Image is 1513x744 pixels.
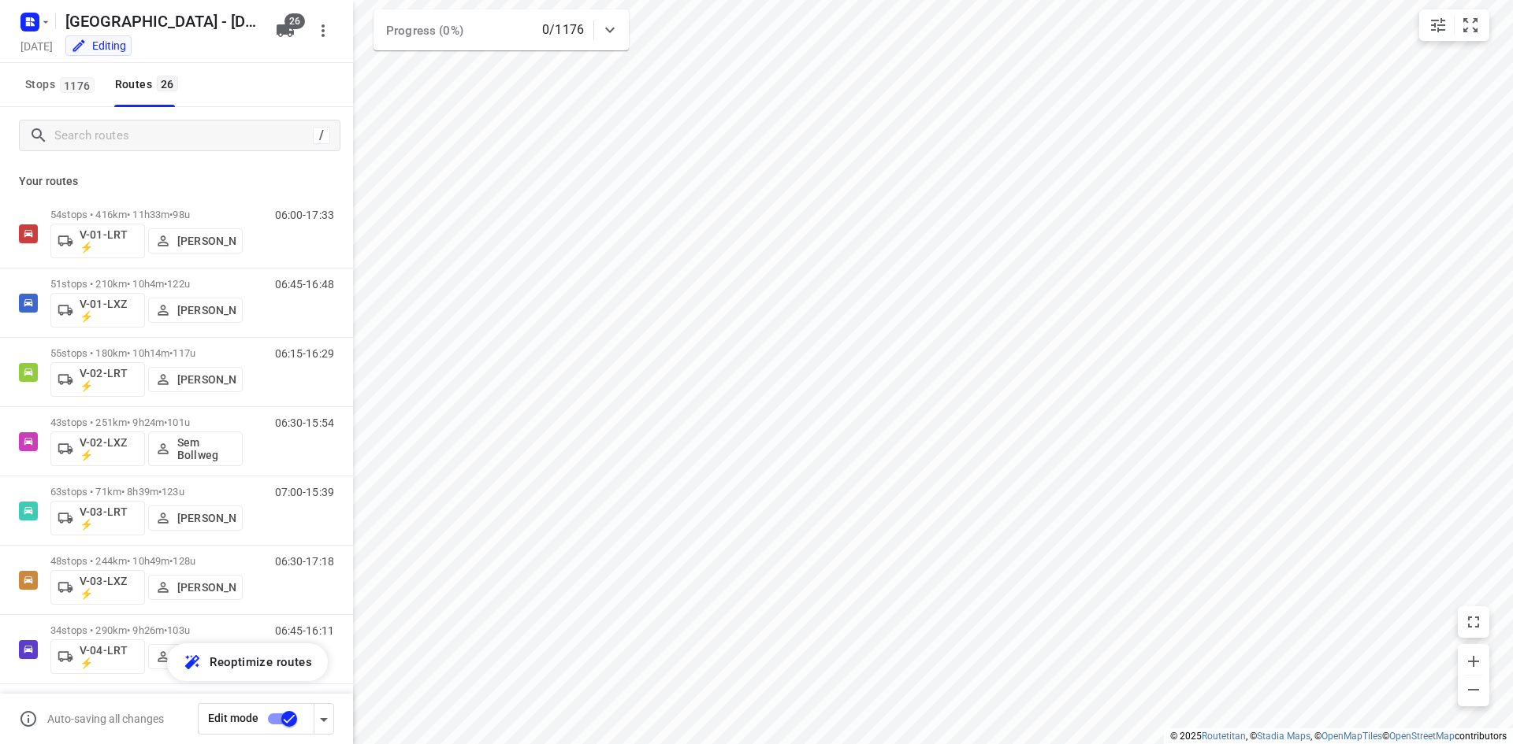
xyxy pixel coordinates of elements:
[50,555,243,567] p: 48 stops • 244km • 10h49m
[173,555,195,567] span: 128u
[148,575,243,600] button: [PERSON_NAME]
[275,278,334,291] p: 06:45-16:48
[313,127,330,144] div: /
[169,555,173,567] span: •
[284,13,305,29] span: 26
[50,501,145,535] button: V-03-LRT ⚡
[50,347,243,359] p: 55 stops • 180km • 10h14m
[275,555,334,568] p: 06:30-17:18
[177,304,236,316] p: [PERSON_NAME]
[173,209,189,220] span: 98u
[71,38,126,54] div: Editing
[210,652,312,672] span: Reoptimize routes
[167,624,190,636] span: 103u
[80,505,138,531] p: V-03-LRT ⚡
[115,75,183,94] div: Routes
[275,486,334,498] p: 07:00-15:39
[50,639,145,674] button: V-04-LRT ⚡
[1455,9,1486,41] button: Fit zoom
[275,347,334,360] p: 06:15-16:29
[148,367,243,392] button: [PERSON_NAME]
[314,709,333,728] div: Driver app settings
[1202,731,1246,742] a: Routetitan
[177,436,236,461] p: Sem Bollweg
[50,278,243,290] p: 51 stops • 210km • 10h4m
[177,373,236,386] p: [PERSON_NAME]
[164,624,167,636] span: •
[1389,731,1455,742] a: OpenStreetMap
[177,581,236,594] p: [PERSON_NAME]
[1257,731,1310,742] a: Stadia Maps
[80,575,138,600] p: V-03-LXZ ⚡
[1322,731,1382,742] a: OpenMapTiles
[167,278,190,290] span: 122u
[80,436,138,461] p: V-02-LXZ ⚡
[177,235,236,247] p: [PERSON_NAME]
[374,9,629,50] div: Progress (0%)0/1176
[59,9,263,34] h5: [GEOGRAPHIC_DATA] - [DATE]
[167,416,190,428] span: 101u
[158,486,162,498] span: •
[275,209,334,221] p: 06:00-17:33
[50,486,243,498] p: 63 stops • 71km • 8h39m
[50,624,243,636] p: 34 stops • 290km • 9h26m
[148,644,243,669] button: [PERSON_NAME]
[270,15,301,46] button: 26
[50,362,145,397] button: V-02-LRT ⚡
[50,209,243,220] p: 54 stops • 416km • 11h33m
[164,416,167,428] span: •
[60,77,95,93] span: 1176
[19,173,334,190] p: Your routes
[47,713,164,725] p: Auto-saving all changes
[386,24,463,38] span: Progress (0%)
[1422,9,1454,41] button: Map settings
[80,228,138,254] p: V-01-LRT ⚡
[157,76,178,91] span: 26
[275,624,334,637] p: 06:45-16:11
[54,124,313,148] input: Search routes
[173,347,195,359] span: 117u
[80,298,138,323] p: V-01-LXZ ⚡
[162,486,184,498] span: 123u
[1419,9,1489,41] div: small contained button group
[169,209,173,220] span: •
[50,416,243,428] p: 43 stops • 251km • 9h24m
[177,512,236,524] p: [PERSON_NAME]
[80,367,138,392] p: V-02-LRT ⚡
[1170,731,1507,742] li: © 2025 , © , © © contributors
[542,20,584,39] p: 0/1176
[275,416,334,429] p: 06:30-15:54
[169,347,173,359] span: •
[50,293,145,328] button: V-01-LXZ ⚡
[148,298,243,323] button: [PERSON_NAME]
[25,75,99,94] span: Stops
[167,643,328,681] button: Reoptimize routes
[208,712,258,724] span: Edit mode
[164,278,167,290] span: •
[148,505,243,531] button: [PERSON_NAME]
[148,431,243,466] button: Sem Bollweg
[148,228,243,254] button: [PERSON_NAME]
[50,224,145,258] button: V-01-LRT ⚡
[50,570,145,605] button: V-03-LXZ ⚡
[50,431,145,466] button: V-02-LXZ ⚡
[80,644,138,669] p: V-04-LRT ⚡
[14,37,59,55] h5: Project date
